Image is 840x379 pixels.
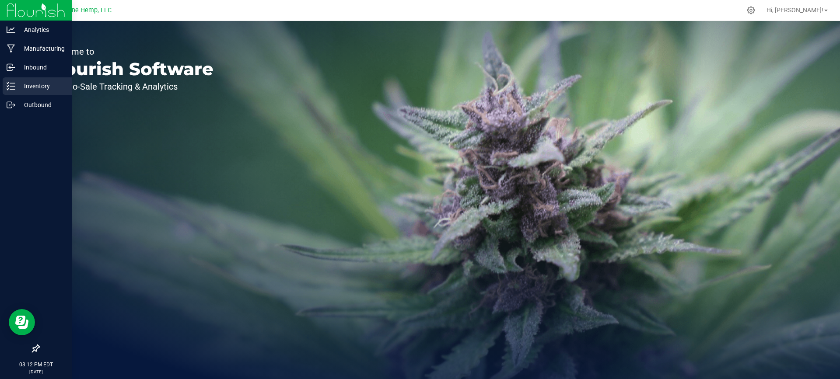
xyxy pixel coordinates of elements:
p: [DATE] [4,369,68,375]
p: Inbound [15,62,68,73]
p: Manufacturing [15,43,68,54]
p: Flourish Software [47,60,213,78]
span: One Hemp, LLC [67,7,112,14]
p: Analytics [15,24,68,35]
p: Seed-to-Sale Tracking & Analytics [47,82,213,91]
div: Manage settings [745,6,756,14]
p: Outbound [15,100,68,110]
p: Welcome to [47,47,213,56]
iframe: Resource center [9,309,35,335]
inline-svg: Manufacturing [7,44,15,53]
p: Inventory [15,81,68,91]
inline-svg: Analytics [7,25,15,34]
inline-svg: Inventory [7,82,15,90]
span: Hi, [PERSON_NAME]! [766,7,823,14]
p: 03:12 PM EDT [4,361,68,369]
inline-svg: Outbound [7,101,15,109]
inline-svg: Inbound [7,63,15,72]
